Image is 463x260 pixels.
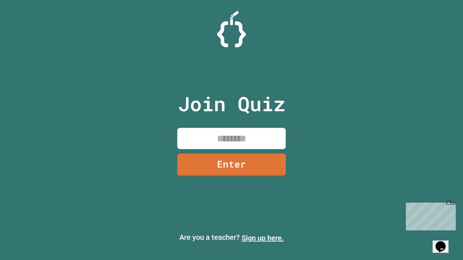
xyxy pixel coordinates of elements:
a: Sign up here. [242,234,284,242]
iframe: chat widget [403,200,456,230]
a: Enter [177,153,286,176]
p: Join Quiz [178,89,285,119]
img: Logo.svg [217,11,246,47]
iframe: chat widget [433,231,456,253]
p: Are you a teacher? [6,232,457,243]
div: Chat with us now!Close [3,3,50,46]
